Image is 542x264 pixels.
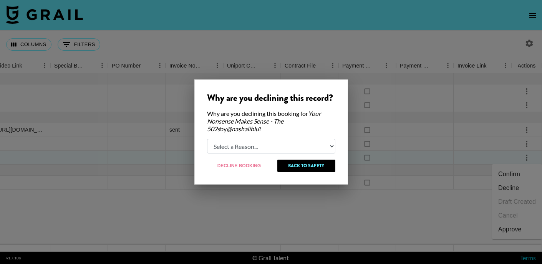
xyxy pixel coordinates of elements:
[227,125,259,132] em: @ nashaliblu
[277,160,335,172] button: Back to Safety
[207,110,335,133] div: Why are you declining this booking for by ?
[207,92,335,104] div: Why are you declining this record?
[207,110,321,132] em: Your Nonsense Makes Sense - The 502s
[207,160,272,172] button: Decline Booking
